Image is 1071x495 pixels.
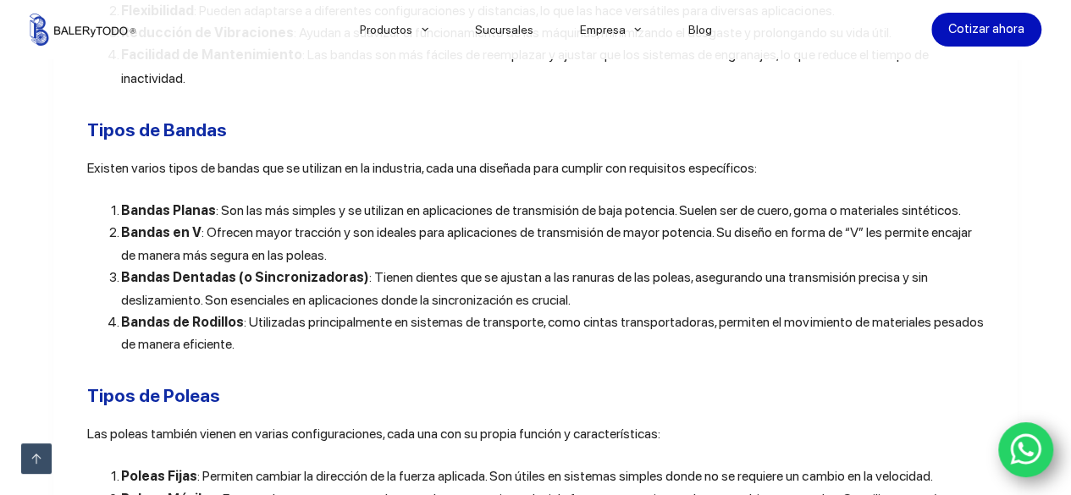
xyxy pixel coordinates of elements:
span: : Tienen dientes que se ajustan a las ranuras de las poleas, asegurando una transmisión precisa y... [121,268,927,306]
b: Bandas Planas [121,201,216,217]
span: : Ofrecen mayor tracción y son ideales para aplicaciones de transmisión de mayor potencia. Su dis... [121,223,971,261]
a: Ir arriba [21,443,52,474]
b: Tipos de Bandas [87,118,227,140]
span: Las poleas también vienen en varias configuraciones, cada una con su propia función y característ... [87,425,660,441]
a: WhatsApp [998,422,1054,478]
span: Existen varios tipos de bandas que se utilizan en la industria, cada una diseñada para cumplir co... [87,159,757,175]
span: : Utilizadas principalmente en sistemas de transporte, como cintas transportadoras, permiten el m... [121,313,983,351]
span: : Son las más simples y se utilizan en aplicaciones de transmisión de baja potencia. Suelen ser d... [216,201,960,217]
b: Bandas de Rodillos [121,313,244,329]
b: Bandas en V [121,223,202,239]
span: : Las bandas son más fáciles de reemplazar y ajustar que los sistemas de engranajes, lo que reduc... [121,47,928,85]
img: Balerytodo [30,14,135,46]
b: Tipos de Poleas [87,384,220,405]
a: Cotizar ahora [931,13,1041,47]
b: Bandas Dentadas (o Sincronizadoras) [121,268,369,284]
b: Poleas Fijas [121,467,197,483]
span: : Permiten cambiar la dirección de la fuerza aplicada. Son útiles en sistemas simples donde no se... [197,467,932,483]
